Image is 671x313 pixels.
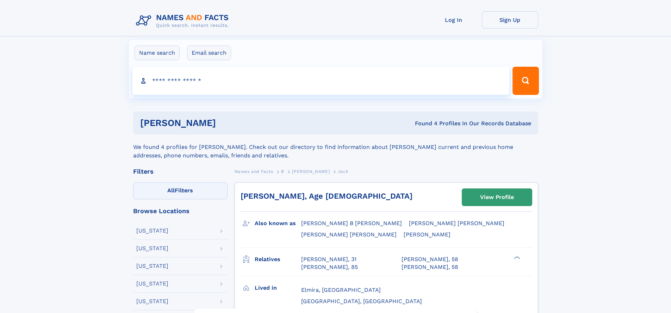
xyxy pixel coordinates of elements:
[140,119,316,127] h1: [PERSON_NAME]
[512,67,539,95] button: Search Button
[301,298,422,305] span: [GEOGRAPHIC_DATA], [GEOGRAPHIC_DATA]
[133,11,235,30] img: Logo Names and Facts
[292,167,330,176] a: [PERSON_NAME]
[136,228,168,234] div: [US_STATE]
[136,246,168,251] div: [US_STATE]
[402,263,458,271] a: [PERSON_NAME], 58
[480,189,514,205] div: View Profile
[136,263,168,269] div: [US_STATE]
[133,134,538,160] div: We found 4 profiles for [PERSON_NAME]. Check out our directory to find information about [PERSON_...
[301,255,356,263] a: [PERSON_NAME], 31
[167,187,175,194] span: All
[512,255,521,260] div: ❯
[255,217,301,229] h3: Also known as
[187,46,231,60] label: Email search
[281,167,284,176] a: B
[135,46,180,60] label: Name search
[136,299,168,304] div: [US_STATE]
[301,287,381,293] span: Elmira, [GEOGRAPHIC_DATA]
[301,220,402,227] span: [PERSON_NAME] B [PERSON_NAME]
[255,282,301,294] h3: Lived in
[462,189,532,206] a: View Profile
[338,169,348,174] span: Jack
[133,168,228,175] div: Filters
[301,263,358,271] a: [PERSON_NAME], 85
[482,11,538,29] a: Sign Up
[136,281,168,287] div: [US_STATE]
[235,167,273,176] a: Names and Facts
[402,255,458,263] a: [PERSON_NAME], 58
[281,169,284,174] span: B
[425,11,482,29] a: Log In
[315,120,531,127] div: Found 4 Profiles In Our Records Database
[301,231,397,238] span: [PERSON_NAME] [PERSON_NAME]
[404,231,451,238] span: [PERSON_NAME]
[255,253,301,265] h3: Relatives
[132,67,510,95] input: search input
[292,169,330,174] span: [PERSON_NAME]
[133,182,228,199] label: Filters
[241,192,412,200] a: [PERSON_NAME], Age [DEMOGRAPHIC_DATA]
[133,208,228,214] div: Browse Locations
[409,220,504,227] span: [PERSON_NAME] [PERSON_NAME]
